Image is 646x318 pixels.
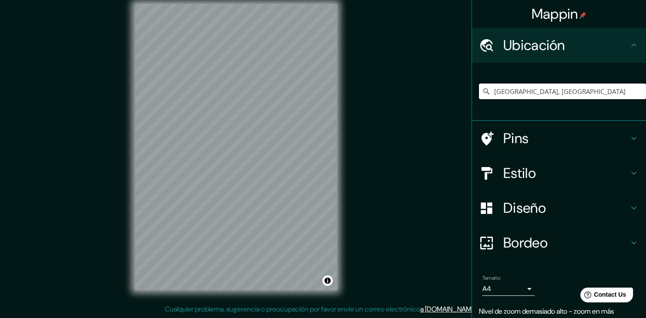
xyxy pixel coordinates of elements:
h4: Ubicación [503,37,629,54]
button: Atribución de choques [322,275,333,286]
div: Estilo [472,156,646,191]
p: Nivel de zoom demasiado alto - zoom en más [479,306,639,317]
div: Bordeo [472,225,646,260]
label: Tamaño [482,274,500,282]
div: Pins [472,121,646,156]
p: Cualquier problema, sugerencia o preocupación por favor envíe un correo electrónico . [165,304,478,315]
input: Elija su ciudad o área [479,84,646,99]
img: pin-icon.png [579,12,586,19]
h4: Diseño [503,199,629,217]
div: A4 [482,282,535,296]
h4: Bordeo [503,234,629,251]
a: a [DOMAIN_NAME] [420,305,477,314]
h4: Mappin [532,5,587,23]
h4: Pins [503,130,629,147]
canvas: Mapa [135,4,337,290]
iframe: Help widget launcher [569,284,636,308]
div: Diseño [472,191,646,225]
div: Ubicación [472,28,646,63]
h4: Estilo [503,164,629,182]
